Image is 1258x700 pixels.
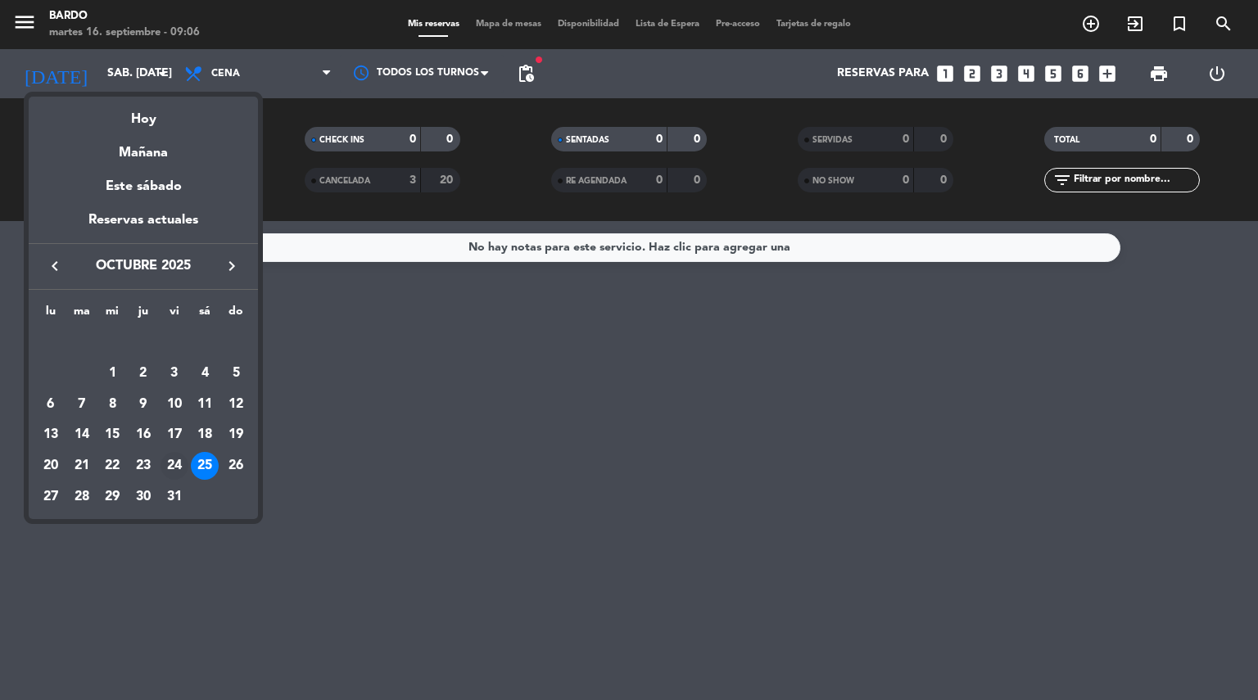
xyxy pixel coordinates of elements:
td: 3 de octubre de 2025 [159,358,190,389]
td: 8 de octubre de 2025 [97,389,128,420]
td: 24 de octubre de 2025 [159,450,190,481]
td: 1 de octubre de 2025 [97,358,128,389]
td: 31 de octubre de 2025 [159,481,190,513]
td: 12 de octubre de 2025 [220,389,251,420]
td: 27 de octubre de 2025 [35,481,66,513]
td: 23 de octubre de 2025 [128,450,159,481]
td: 16 de octubre de 2025 [128,419,159,450]
div: 19 [222,421,250,449]
div: 6 [37,391,65,418]
th: viernes [159,302,190,327]
td: 13 de octubre de 2025 [35,419,66,450]
span: octubre 2025 [70,255,217,277]
div: 17 [161,421,188,449]
div: 7 [68,391,96,418]
div: 18 [191,421,219,449]
i: keyboard_arrow_right [222,256,242,276]
div: 4 [191,359,219,387]
div: 5 [222,359,250,387]
div: 13 [37,421,65,449]
td: 25 de octubre de 2025 [190,450,221,481]
div: 3 [161,359,188,387]
td: 18 de octubre de 2025 [190,419,221,450]
div: 9 [129,391,157,418]
div: Hoy [29,97,258,130]
td: 10 de octubre de 2025 [159,389,190,420]
td: 26 de octubre de 2025 [220,450,251,481]
div: 24 [161,452,188,480]
td: 17 de octubre de 2025 [159,419,190,450]
div: 22 [98,452,126,480]
th: miércoles [97,302,128,327]
td: 5 de octubre de 2025 [220,358,251,389]
button: keyboard_arrow_left [40,255,70,277]
td: 2 de octubre de 2025 [128,358,159,389]
td: 11 de octubre de 2025 [190,389,221,420]
div: 21 [68,452,96,480]
div: 12 [222,391,250,418]
td: 19 de octubre de 2025 [220,419,251,450]
div: 28 [68,483,96,511]
div: Mañana [29,130,258,164]
th: martes [66,302,97,327]
div: 8 [98,391,126,418]
button: keyboard_arrow_right [217,255,247,277]
div: 15 [98,421,126,449]
div: 26 [222,452,250,480]
div: Este sábado [29,164,258,210]
div: 31 [161,483,188,511]
div: 14 [68,421,96,449]
td: 6 de octubre de 2025 [35,389,66,420]
th: lunes [35,302,66,327]
div: 11 [191,391,219,418]
div: 10 [161,391,188,418]
th: jueves [128,302,159,327]
td: 28 de octubre de 2025 [66,481,97,513]
th: domingo [220,302,251,327]
div: 30 [129,483,157,511]
td: 20 de octubre de 2025 [35,450,66,481]
td: 21 de octubre de 2025 [66,450,97,481]
td: 22 de octubre de 2025 [97,450,128,481]
td: 29 de octubre de 2025 [97,481,128,513]
div: 27 [37,483,65,511]
div: 29 [98,483,126,511]
td: 30 de octubre de 2025 [128,481,159,513]
th: sábado [190,302,221,327]
td: 14 de octubre de 2025 [66,419,97,450]
div: 20 [37,452,65,480]
div: 1 [98,359,126,387]
td: 4 de octubre de 2025 [190,358,221,389]
div: 25 [191,452,219,480]
td: OCT. [35,327,251,358]
div: 23 [129,452,157,480]
div: Reservas actuales [29,210,258,243]
i: keyboard_arrow_left [45,256,65,276]
div: 2 [129,359,157,387]
td: 9 de octubre de 2025 [128,389,159,420]
div: 16 [129,421,157,449]
td: 7 de octubre de 2025 [66,389,97,420]
td: 15 de octubre de 2025 [97,419,128,450]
